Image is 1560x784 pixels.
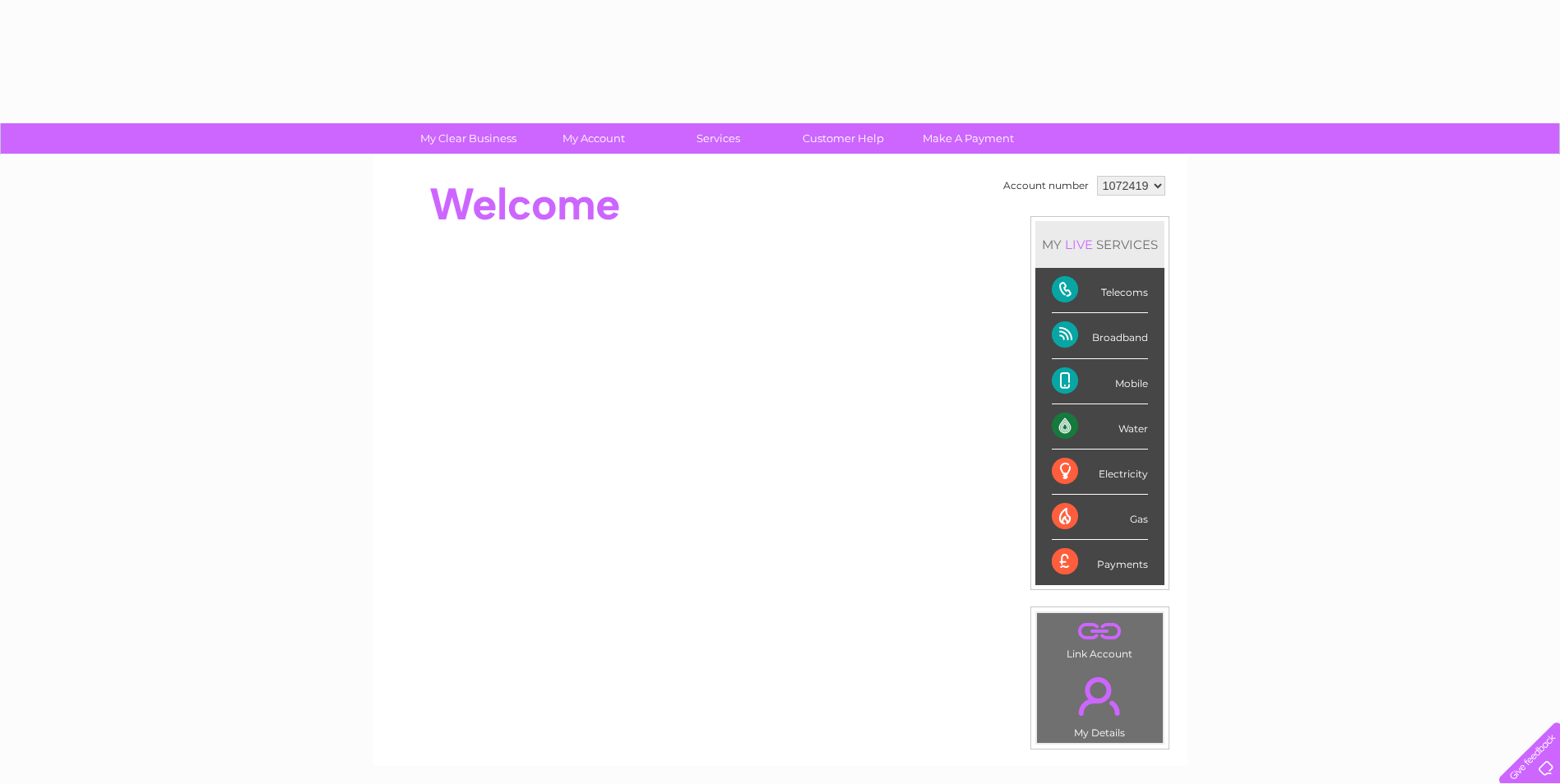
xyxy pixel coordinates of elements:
a: . [1041,617,1159,646]
a: Customer Help [775,123,911,154]
div: Broadband [1052,313,1148,358]
div: MY SERVICES [1035,221,1164,268]
div: Payments [1052,540,1148,584]
a: . [1041,667,1159,725]
td: Account number [999,172,1093,200]
div: Electricity [1052,450,1148,495]
a: Services [650,123,786,154]
a: Make A Payment [900,123,1036,154]
td: Link Account [1036,612,1164,664]
div: Water [1052,404,1148,450]
a: My Account [525,123,661,154]
a: My Clear Business [400,123,536,154]
td: My Details [1036,663,1164,744]
div: Mobile [1052,359,1148,404]
div: LIVE [1062,237,1096,252]
div: Gas [1052,495,1148,540]
div: Telecoms [1052,268,1148,313]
